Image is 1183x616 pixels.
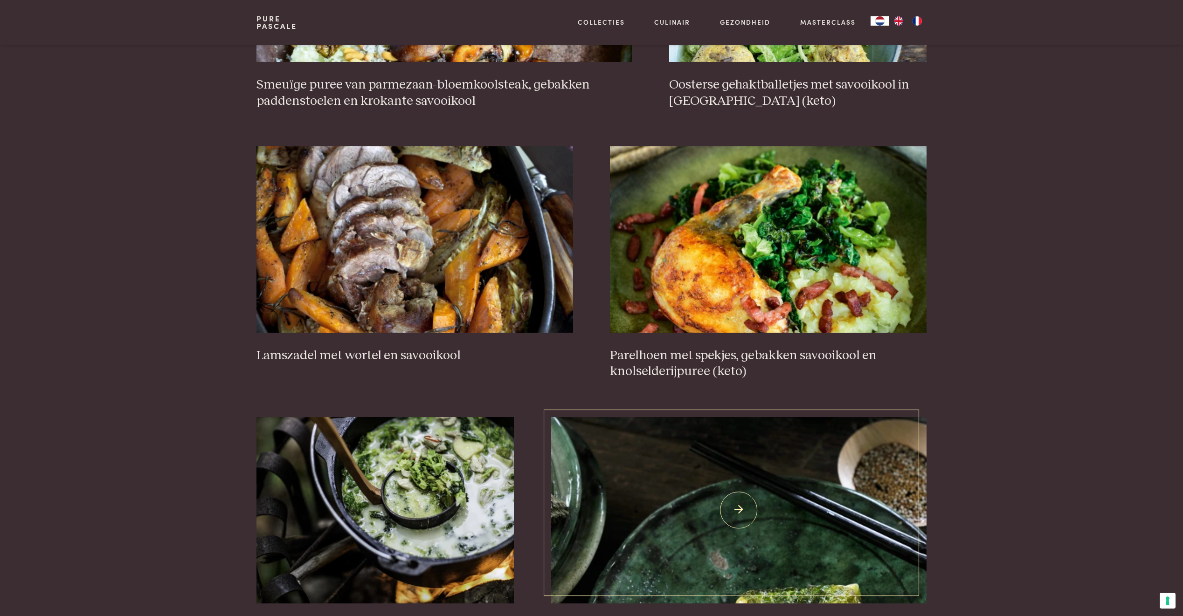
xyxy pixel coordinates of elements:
img: Parelhoen met spekjes, gebakken savooikool en knolselderijpuree (keto) [610,146,926,333]
a: FR [908,16,927,26]
ul: Language list [889,16,927,26]
h3: Lamszadel met wortel en savooikool [256,348,573,364]
a: Collecties [578,17,625,27]
a: Parelhoen met spekjes, gebakken savooikool en knolselderijpuree (keto) Parelhoen met spekjes, geb... [610,146,926,380]
img: Lamszadel met wortel en savooikool [256,146,573,333]
h3: Oosterse gehaktballetjes met savooikool in [GEOGRAPHIC_DATA] (keto) [669,77,927,109]
a: Masterclass [800,17,856,27]
a: PurePascale [256,15,297,30]
a: Culinair [654,17,690,27]
a: EN [889,16,908,26]
div: Language [871,16,889,26]
h3: Smeuïge puree van parmezaan-bloemkoolsteak, gebakken paddenstoelen en krokante savooikool [256,77,632,109]
img: Gebakken rolletjes van savooikool gevuld met garnalen en kruiden [551,417,927,603]
a: NL [871,16,889,26]
h3: Parelhoen met spekjes, gebakken savooikool en knolselderijpuree (keto) [610,348,926,380]
img: Soep van kip met groene curry en savooikool (keto) [256,417,514,603]
a: Gezondheid [720,17,770,27]
button: Uw voorkeuren voor toestemming voor trackingtechnologieën [1160,593,1176,609]
a: Lamszadel met wortel en savooikool Lamszadel met wortel en savooikool [256,146,573,363]
aside: Language selected: Nederlands [871,16,927,26]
